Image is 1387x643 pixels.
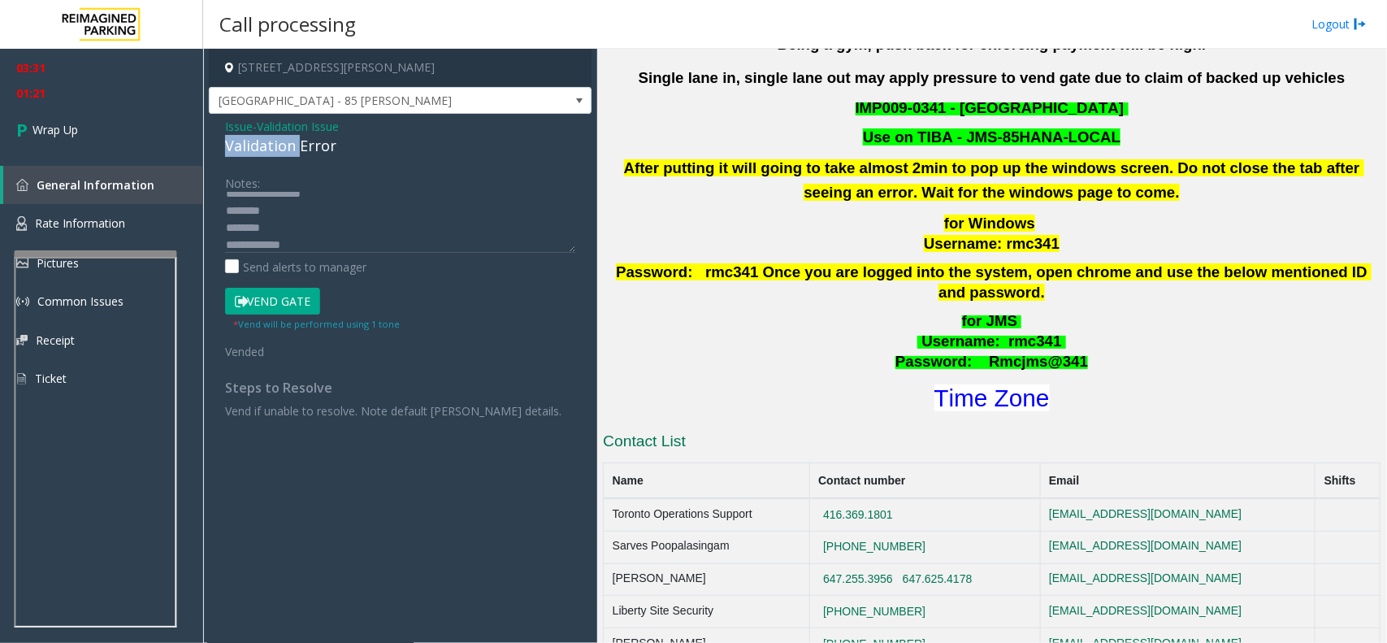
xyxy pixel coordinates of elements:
a: [EMAIL_ADDRESS][DOMAIN_NAME] [1049,604,1242,617]
th: Contact number [809,463,1040,499]
a: Logout [1311,15,1367,33]
span: - [253,119,339,134]
td: Liberty Site Security [604,596,809,628]
a: [EMAIL_ADDRESS][DOMAIN_NAME] [1049,507,1242,520]
span: IMP009-0341 - [GEOGRAPHIC_DATA] [856,99,1125,116]
th: Shifts [1315,463,1380,499]
h4: [STREET_ADDRESS][PERSON_NAME] [209,49,592,87]
span: Rate Information [35,215,125,231]
b: Single lane in, single lane out may apply pressure to vend gate due to claim of backed up vehicles [639,69,1346,86]
span: for Windows [944,215,1035,232]
button: [PHONE_NUMBER] [818,605,930,619]
a: [EMAIL_ADDRESS][DOMAIN_NAME] [1049,571,1242,584]
span: Username: rmc341 [924,235,1060,252]
span: [GEOGRAPHIC_DATA] - 85 [PERSON_NAME] [210,88,514,114]
span: Validation Issue [257,118,339,135]
small: Vend will be performed using 1 tone [233,318,400,330]
div: Validation Error [225,135,575,157]
img: 'icon' [16,216,27,231]
font: Use on TIBA - JMS-85HANA-LOCAL [863,128,1120,146]
button: Vend Gate [225,288,320,315]
td: [PERSON_NAME] [604,563,809,596]
button: 647.255.3956 [818,572,898,587]
span: Username [922,332,995,350]
span: Issue [225,118,253,135]
td: Sarves Poopalasingam [604,531,809,563]
a: Time Zone [934,384,1050,411]
span: Password: Rmcjms@341 [895,353,1088,370]
img: 'icon' [16,179,28,191]
label: Notes: [225,169,260,192]
label: Send alerts to manager [225,259,366,276]
span: General Information [37,177,154,193]
h3: Contact List [603,431,1380,457]
span: Wrap Up [33,121,78,138]
span: Vended [225,344,264,359]
span: : rmc341 [995,332,1062,350]
th: Email [1040,463,1315,499]
button: 416.369.1801 [818,508,898,523]
b: After putting it will going to take almost 2min to pop up the windows screen. Do not close the ta... [624,159,1364,201]
a: General Information [3,166,203,204]
span: for JMS [962,312,1017,329]
h3: Call processing [211,4,364,44]
img: logout [1354,15,1367,33]
span: Password: rmc341 Once you are logged into the system, open chrome and use the below mentioned ID ... [616,263,1372,301]
button: [PHONE_NUMBER] [818,540,930,554]
button: 647.625.4178 [898,572,977,587]
td: Toronto Operations Support [604,498,809,531]
p: Vend if unable to resolve. Note default [PERSON_NAME] details. [225,402,575,419]
a: [EMAIL_ADDRESS][DOMAIN_NAME] [1049,539,1242,552]
th: Name [604,463,809,499]
h4: Steps to Resolve [225,380,575,396]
